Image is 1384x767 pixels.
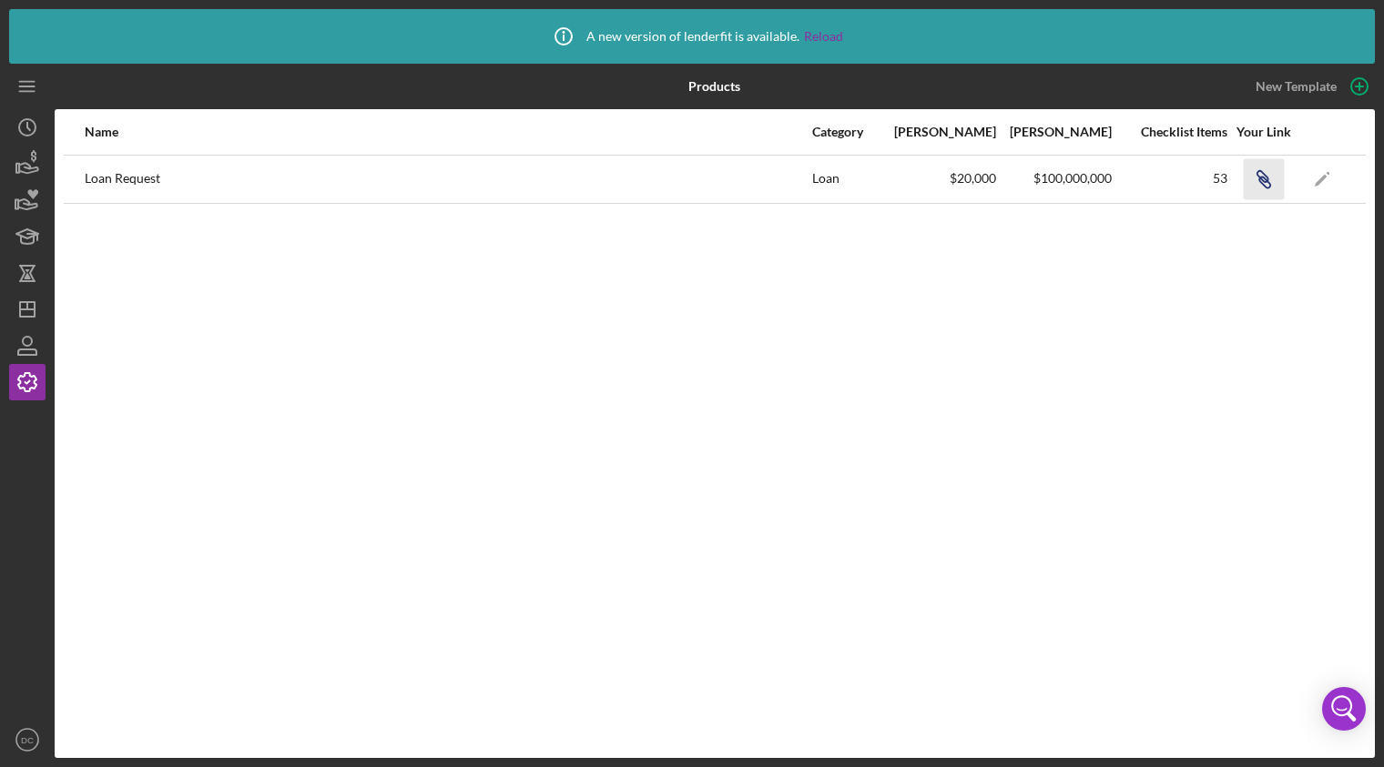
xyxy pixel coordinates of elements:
div: New Template [1256,73,1337,100]
div: $20,000 [882,171,996,186]
div: [PERSON_NAME] [998,125,1112,139]
div: Open Intercom Messenger [1322,687,1366,731]
div: 53 [1114,171,1227,186]
div: Loan [812,156,880,202]
button: New Template [1245,73,1375,100]
div: Loan Request [85,156,810,202]
div: Checklist Items [1114,125,1227,139]
div: A new version of lenderfit is available. [541,14,843,59]
div: [PERSON_NAME] [882,125,996,139]
div: Your Link [1229,125,1297,139]
text: DC [21,735,34,745]
div: $100,000,000 [998,171,1112,186]
div: Category [812,125,880,139]
button: DC [9,722,46,758]
b: Products [688,79,740,94]
a: Reload [804,29,843,44]
div: Name [85,125,810,139]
